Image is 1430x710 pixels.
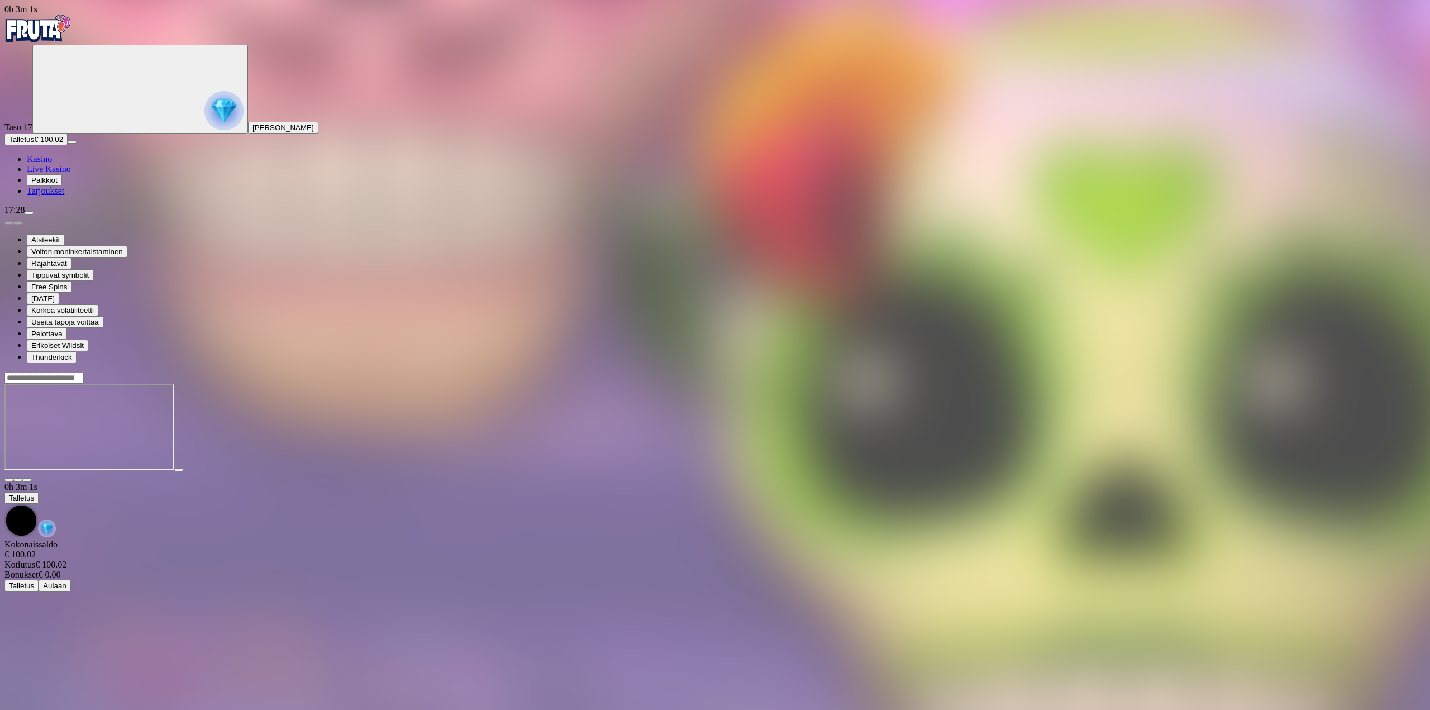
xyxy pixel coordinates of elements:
span: Atsteekit [31,236,60,244]
button: reward progress [32,45,248,134]
button: Voiton moninkertaistaminen [27,246,127,258]
button: [DATE] [27,293,59,304]
div: € 100.02 [4,560,1426,570]
button: play icon [174,468,183,471]
div: Game menu content [4,540,1426,592]
a: Fruta [4,35,71,44]
button: Atsteekit [27,234,64,246]
nav: Primary [4,15,1426,196]
button: Palkkiot [27,174,62,186]
span: Bonukset [4,570,38,579]
span: Korkea volatiliteetti [31,306,94,315]
button: next slide [13,221,22,225]
span: Räjähtävät [31,259,67,268]
input: Search [4,373,84,384]
div: Kokonaissaldo [4,540,1426,560]
button: Korkea volatiliteetti [27,304,98,316]
button: close icon [4,478,13,482]
span: 17:28 [4,205,25,215]
span: Talletus [9,494,34,502]
button: Räjähtävät [27,258,71,269]
span: [PERSON_NAME] [252,123,314,132]
img: reward progress [204,91,244,130]
span: Kotiutus [4,560,35,569]
span: Useita tapoja voittaa [31,318,99,326]
span: user session time [4,482,37,492]
button: [PERSON_NAME] [248,122,318,134]
button: menu [25,211,34,215]
span: [DATE] [31,294,55,303]
span: Taso 17 [4,122,32,132]
span: Thunderkick [31,353,72,361]
span: user session time [4,4,37,14]
a: Live Kasino [27,164,71,174]
span: Talletus [9,135,34,144]
span: Voiton moninkertaistaminen [31,247,123,256]
span: Pelottava [31,330,63,338]
img: reward-icon [38,520,56,537]
button: Pelottava [27,328,67,340]
span: Aulaan [43,582,66,590]
button: Talletus [4,580,39,592]
span: € 100.02 [34,135,63,144]
button: Aulaan [39,580,71,592]
span: Free Spins [31,283,67,291]
a: Kasino [27,154,52,164]
div: Game menu [4,482,1426,540]
button: Useita tapoja voittaa [27,316,103,328]
nav: Main menu [4,154,1426,196]
button: menu [68,140,77,144]
button: fullscreen icon [22,478,31,482]
a: Tarjoukset [27,186,64,196]
div: € 100.02 [4,550,1426,560]
button: Talletusplus icon€ 100.02 [4,134,68,145]
span: Tippuvat symbolit [31,271,89,279]
button: prev slide [4,221,13,225]
img: Fruta [4,15,71,42]
span: Talletus [9,582,34,590]
button: Tippuvat symbolit [27,269,93,281]
button: Talletus [4,492,39,504]
div: € 0.00 [4,570,1426,580]
button: Thunderkick [27,351,77,363]
button: Free Spins [27,281,71,293]
iframe: Esqueleto Explosivo 2 [4,384,174,470]
span: Erikoiset Wildsit [31,341,84,350]
button: Erikoiset Wildsit [27,340,88,351]
span: Palkkiot [31,176,58,184]
button: chevron-down icon [13,478,22,482]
